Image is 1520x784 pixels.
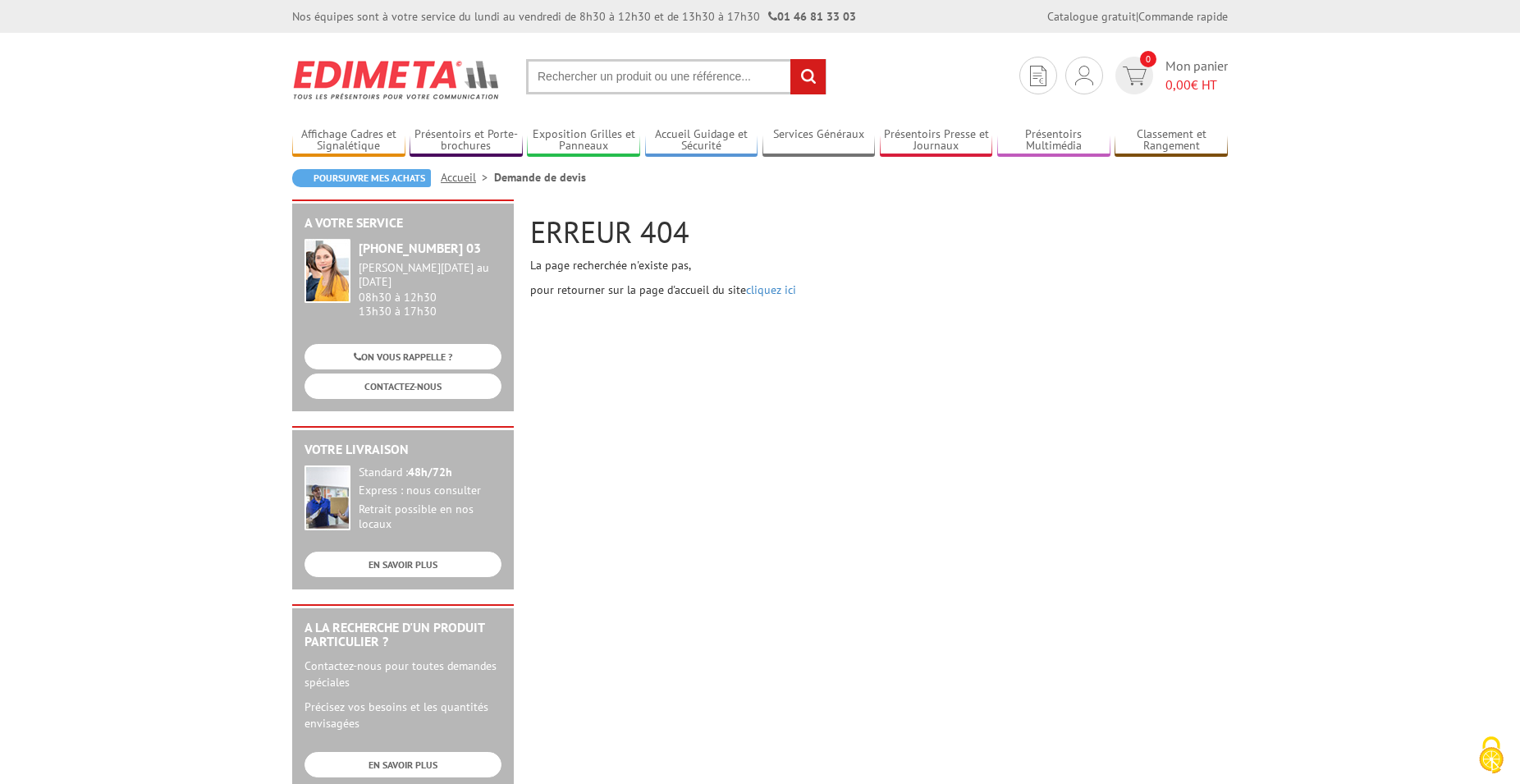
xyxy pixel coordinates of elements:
p: Contactez-nous pour toutes demandes spéciales [304,658,501,690]
div: Retrait possible en nos locaux [359,502,501,532]
h2: A votre service [304,216,501,231]
img: widget-service.jpg [304,239,350,303]
p: pour retourner sur la page d'accueil du site [530,282,1228,298]
a: Présentoirs et Porte-brochures [410,127,523,154]
a: Exposition Grilles et Panneaux [527,127,640,154]
a: Accueil Guidage et Sécurité [645,127,758,154]
a: Classement et Rangement [1115,127,1228,154]
img: widget-livraison.jpg [304,465,350,530]
strong: [PHONE_NUMBER] 03 [359,240,481,256]
img: Edimeta [292,49,501,110]
span: 0 [1140,51,1156,67]
a: Affichage Cadres et Signalétique [292,127,405,154]
a: Services Généraux [762,127,876,154]
img: devis rapide [1075,66,1093,85]
p: Précisez vos besoins et les quantités envisagées [304,699,501,731]
a: ON VOUS RAPPELLE ? [304,344,501,369]
img: devis rapide [1123,66,1147,85]
div: [PERSON_NAME][DATE] au [DATE] [359,261,501,289]
div: 08h30 à 12h30 13h30 à 17h30 [359,261,501,318]
a: Catalogue gratuit [1047,9,1136,24]
a: Présentoirs Presse et Journaux [880,127,993,154]
a: Présentoirs Multimédia [997,127,1110,154]
span: Mon panier [1165,57,1228,94]
h2: A la recherche d'un produit particulier ? [304,621,501,649]
div: | [1047,8,1228,25]
div: Nos équipes sont à votre service du lundi au vendredi de 8h30 à 12h30 et de 13h30 à 17h30 [292,8,856,25]
button: Cookies (fenêtre modale) [1463,728,1520,784]
input: Rechercher un produit ou une référence... [526,59,826,94]
img: devis rapide [1030,66,1046,86]
div: Express : nous consulter [359,484,501,498]
p: La page recherchée n'existe pas, [530,257,1228,273]
a: cliquez ici [746,282,796,297]
img: Cookies (fenêtre modale) [1471,735,1512,776]
a: EN SAVOIR PLUS [304,752,501,777]
h2: Votre livraison [304,442,501,457]
strong: 01 46 81 33 03 [768,9,856,24]
span: € HT [1165,76,1228,94]
a: Accueil [441,170,494,185]
li: Demande de devis [494,169,586,186]
a: Commande rapide [1138,9,1228,24]
h1: ERREUR 404 [530,216,1228,249]
a: Poursuivre mes achats [292,169,431,187]
span: 0,00 [1165,76,1191,93]
strong: 48h/72h [408,465,452,479]
a: EN SAVOIR PLUS [304,552,501,577]
a: CONTACTEZ-NOUS [304,374,501,399]
input: rechercher [790,59,826,94]
div: Standard : [359,465,501,480]
a: devis rapide 0 Mon panier 0,00€ HT [1111,57,1228,94]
